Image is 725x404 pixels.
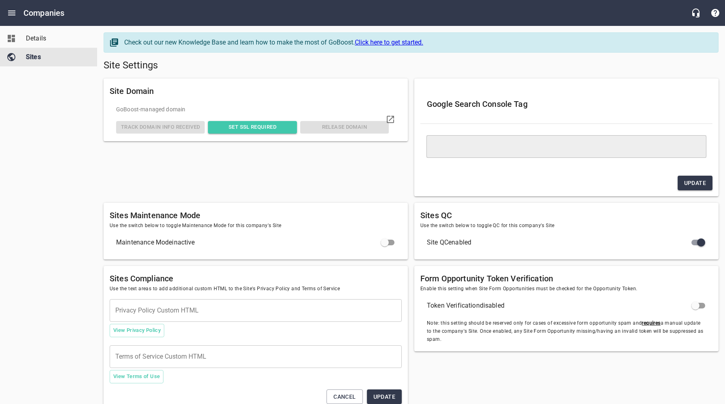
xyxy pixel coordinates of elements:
h6: Google Search Console Tag [427,98,706,111]
h6: Sites Compliance [110,272,402,285]
button: Live Chat [686,3,706,23]
span: View Terms of Use [113,372,160,381]
span: Use the text areas to add additional custom HTML to the Site's Privacy Policy and Terms of Service [110,285,402,293]
span: Use the switch below to toggle Maintenance Mode for this company's Site [110,222,402,230]
h6: Sites QC [420,209,712,222]
div: GoBoost -managed domain [114,104,390,115]
button: View Privacy Policy [110,324,164,337]
u: requires [642,320,660,326]
button: View Terms of Use [110,370,163,383]
span: Sites [26,52,87,62]
span: Set SSL Required [211,123,293,132]
h6: Form Opportunity Token Verification [420,272,712,285]
span: Site QC enabled [427,238,693,247]
span: Details [26,34,87,43]
span: Update [373,392,395,402]
span: Cancel [333,392,356,402]
button: Open drawer [2,3,21,23]
span: Update [684,178,706,188]
a: Click here to get started. [355,38,423,46]
h5: Site Settings [104,59,719,72]
span: Note: this setting should be reserved only for cases of excessive form opportunity spam and a man... [427,319,706,344]
div: Check out our new Knowledge Base and learn how to make the most of GoBoost. [124,38,710,47]
span: View Privacy Policy [113,326,161,335]
a: Visit domain [381,110,400,129]
span: Maintenance Mode inactive [116,238,382,247]
h6: Site Domain [110,85,402,98]
span: Enable this setting when Site Form Opportunities must be checked for the Opportunity Token. [420,285,712,293]
button: Update [678,176,712,191]
span: Use the switch below to toggle QC for this company's Site [420,222,712,230]
span: Token Verification disabled [427,301,693,310]
h6: Sites Maintenance Mode [110,209,402,222]
button: Support Portal [706,3,725,23]
button: Set SSL Required [208,121,297,134]
h6: Companies [23,6,64,19]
